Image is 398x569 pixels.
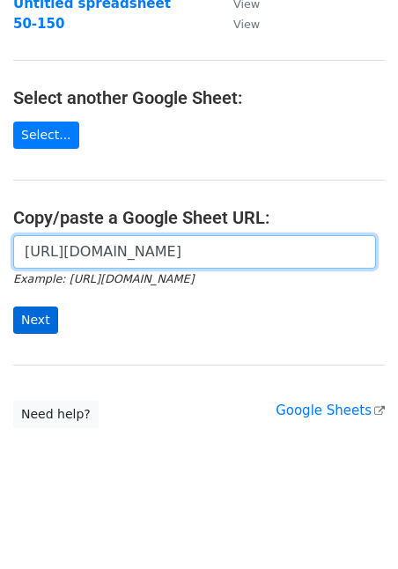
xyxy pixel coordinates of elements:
[13,122,79,149] a: Select...
[216,16,260,32] a: View
[13,207,385,228] h4: Copy/paste a Google Sheet URL:
[276,403,385,418] a: Google Sheets
[310,484,398,569] iframe: Chat Widget
[13,401,99,428] a: Need help?
[13,16,64,32] a: 50-150
[13,272,194,285] small: Example: [URL][DOMAIN_NAME]
[13,235,376,269] input: Paste your Google Sheet URL here
[13,307,58,334] input: Next
[13,87,385,108] h4: Select another Google Sheet:
[233,18,260,31] small: View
